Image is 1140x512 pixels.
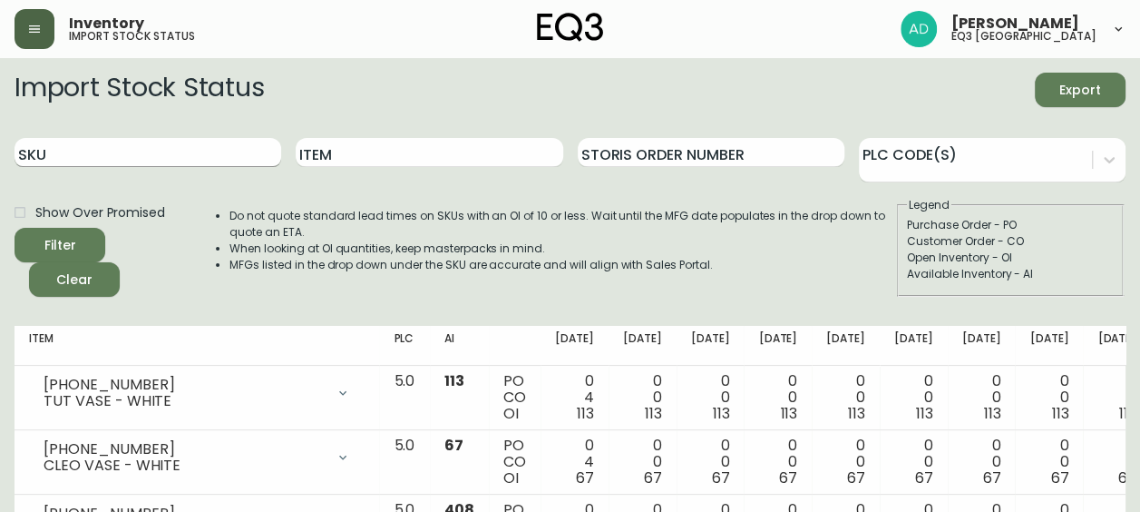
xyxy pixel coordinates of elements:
span: 67 [644,468,662,488]
li: MFGs listed in the drop down under the SKU are accurate and will align with Sales Portal. [229,257,895,273]
div: 0 0 [758,373,797,422]
div: 0 0 [758,438,797,487]
span: Inventory [69,16,144,31]
span: 67 [1050,468,1068,488]
th: [DATE] [1015,326,1083,366]
span: Show Over Promised [35,203,165,222]
span: 67 [576,468,594,488]
div: 0 0 [691,373,730,422]
span: 67 [915,468,933,488]
span: 67 [712,468,730,488]
div: Open Inventory - OI [907,250,1114,266]
img: 308eed972967e97254d70fe596219f44 [901,11,937,47]
th: PLC [379,326,430,366]
th: Item [15,326,379,366]
span: Export [1049,79,1111,102]
span: [PERSON_NAME] [951,16,1079,31]
div: 0 0 [1029,373,1068,422]
h5: eq3 [GEOGRAPHIC_DATA] [951,31,1096,42]
span: 113 [444,370,464,391]
div: 0 0 [826,438,865,487]
div: Customer Order - CO [907,233,1114,250]
th: [DATE] [744,326,812,366]
button: Clear [29,262,120,297]
span: 113 [577,403,594,424]
span: 113 [1051,403,1068,424]
div: 0 0 [894,373,933,422]
div: Purchase Order - PO [907,217,1114,233]
div: [PHONE_NUMBER]TUT VASE - WHITE [29,373,365,413]
span: 113 [984,403,1001,424]
td: 5.0 [379,430,430,495]
div: CLEO VASE - WHITE [44,458,325,474]
div: PO CO [503,373,526,422]
div: 0 4 [555,373,594,422]
span: 67 [847,468,865,488]
span: Clear [44,269,105,291]
li: Do not quote standard lead times on SKUs with an OI of 10 or less. Wait until the MFG date popula... [229,208,895,241]
span: 113 [645,403,662,424]
div: Available Inventory - AI [907,266,1114,282]
th: [DATE] [948,326,1016,366]
div: 0 0 [1029,438,1068,487]
div: TUT VASE - WHITE [44,393,325,409]
button: Export [1035,73,1125,107]
th: [DATE] [812,326,880,366]
div: PO CO [503,438,526,487]
div: 0 0 [623,373,662,422]
span: 67 [779,468,797,488]
h2: Import Stock Status [15,73,264,107]
div: 0 0 [623,438,662,487]
span: 113 [848,403,865,424]
li: When looking at OI quantities, keep masterpacks in mind. [229,241,895,257]
span: 67 [1118,468,1136,488]
div: 0 0 [962,438,1001,487]
div: Filter [44,234,76,257]
div: [PHONE_NUMBER] [44,377,325,393]
div: 0 4 [555,438,594,487]
td: 5.0 [379,366,430,430]
legend: Legend [907,197,951,213]
th: [DATE] [541,326,609,366]
div: [PHONE_NUMBER] [44,441,325,458]
div: 0 0 [691,438,730,487]
span: 113 [916,403,933,424]
div: 0 0 [826,373,865,422]
span: 67 [444,435,463,456]
span: 67 [983,468,1001,488]
div: [PHONE_NUMBER]CLEO VASE - WHITE [29,438,365,478]
th: AI [430,326,489,366]
th: [DATE] [677,326,745,366]
th: [DATE] [880,326,948,366]
div: 0 0 [894,438,933,487]
span: 113 [1119,403,1136,424]
img: logo [537,13,604,42]
span: OI [503,468,519,488]
div: 0 0 [1097,373,1136,422]
div: 0 0 [1097,438,1136,487]
span: 113 [713,403,730,424]
div: 0 0 [962,373,1001,422]
span: 113 [780,403,797,424]
span: OI [503,403,519,424]
th: [DATE] [609,326,677,366]
h5: import stock status [69,31,195,42]
button: Filter [15,228,105,262]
